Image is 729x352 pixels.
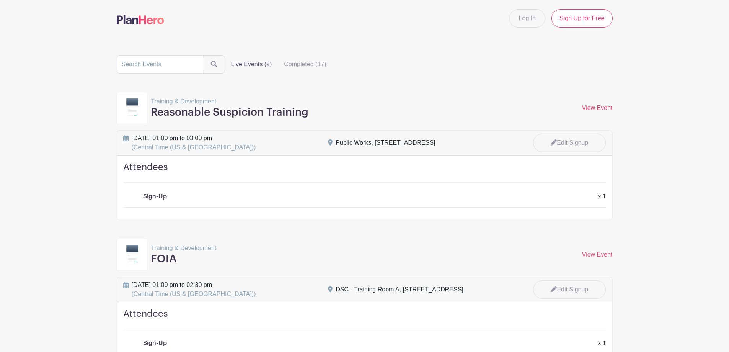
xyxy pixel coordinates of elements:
h3: FOIA [151,253,216,266]
a: View Event [582,105,613,111]
p: Sign-Up [143,339,167,348]
a: Log In [509,9,545,28]
a: View Event [582,251,613,258]
a: Sign Up for Free [551,9,612,28]
a: Edit Signup [533,280,606,299]
div: x 1 [593,339,610,348]
h3: Reasonable Suspicion Training [151,106,308,119]
label: Completed (17) [278,57,332,72]
div: DSC - Training Room A, [STREET_ADDRESS] [336,285,463,294]
div: filters [225,57,333,72]
p: Sign-Up [143,192,167,201]
h4: Attendees [123,308,606,329]
h4: Attendees [123,162,606,183]
p: Training & Development [151,97,308,106]
span: (Central Time (US & [GEOGRAPHIC_DATA])) [132,291,256,297]
img: template7-311729df8f7175cbd4217177810828cb52ee7f38602dfffeb592f47158fe024e.svg [126,245,139,264]
a: Edit Signup [533,134,606,152]
p: Training & Development [151,244,216,253]
label: Live Events (2) [225,57,278,72]
div: x 1 [593,192,610,201]
img: template7-311729df8f7175cbd4217177810828cb52ee7f38602dfffeb592f47158fe024e.svg [126,98,139,118]
div: Public Works, [STREET_ADDRESS] [336,138,435,147]
img: logo-507f7623f17ff9eddc593b1ce0a138ce2505c220e1c5a4e2b4648c50719b7d32.svg [117,15,164,24]
span: (Central Time (US & [GEOGRAPHIC_DATA])) [132,144,256,151]
span: [DATE] 01:00 pm to 02:30 pm [132,280,256,299]
input: Search Events [117,55,203,74]
span: [DATE] 01:00 pm to 03:00 pm [132,134,256,152]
